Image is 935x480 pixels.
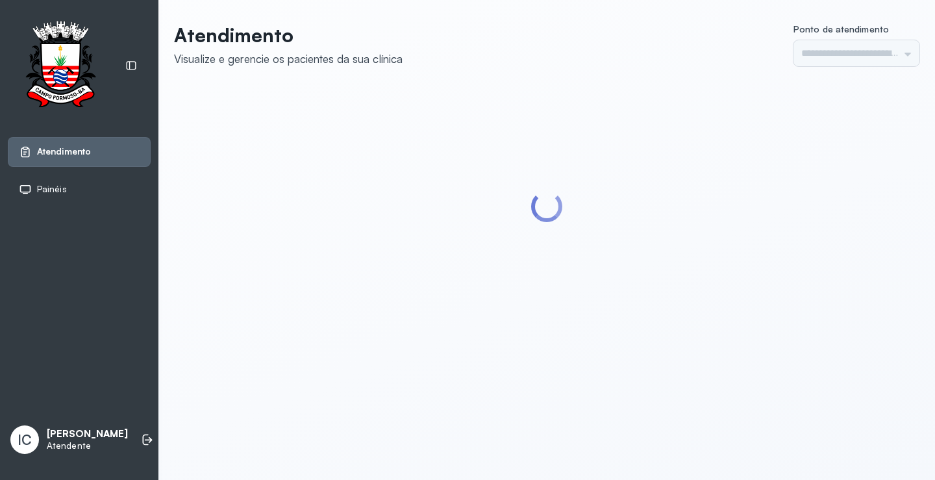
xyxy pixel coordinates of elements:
[37,184,67,195] span: Painéis
[174,23,403,47] p: Atendimento
[793,23,889,34] span: Ponto de atendimento
[14,21,107,111] img: Logotipo do estabelecimento
[174,52,403,66] div: Visualize e gerencie os pacientes da sua clínica
[47,428,128,440] p: [PERSON_NAME]
[47,440,128,451] p: Atendente
[37,146,91,157] span: Atendimento
[19,145,140,158] a: Atendimento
